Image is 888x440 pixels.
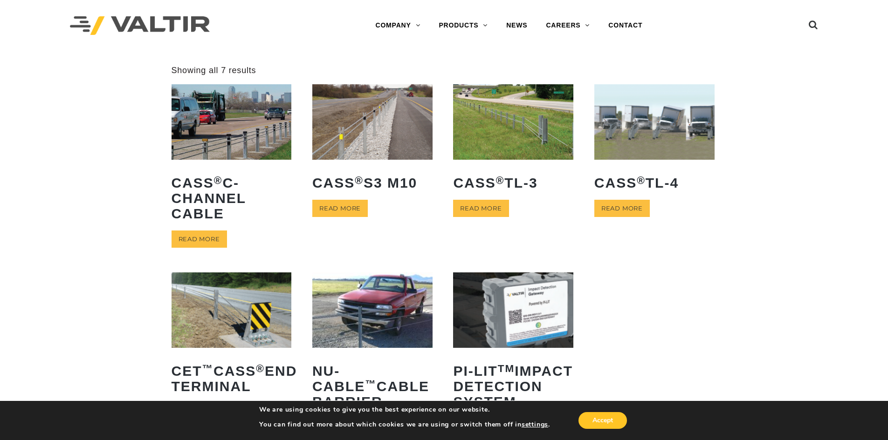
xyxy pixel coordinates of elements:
[498,363,515,374] sup: TM
[172,356,292,401] h2: CET CASS End Terminal
[578,412,627,429] button: Accept
[365,378,377,390] sup: ™
[453,272,573,416] a: PI-LITTMImpact Detection System
[172,65,256,76] p: Showing all 7 results
[172,272,292,400] a: CET™CASS®End Terminal
[312,200,368,217] a: Read more about “CASS® S3 M10”
[537,16,599,35] a: CAREERS
[594,84,715,197] a: CASS®TL-4
[453,356,573,416] h2: PI-LIT Impact Detection System
[312,272,433,416] a: NU-CABLE™Cable Barrier
[70,16,210,35] img: Valtir
[312,168,433,197] h2: CASS S3 M10
[594,168,715,197] h2: CASS TL-4
[172,84,292,228] a: CASS®C-Channel Cable
[594,200,650,217] a: Read more about “CASS® TL-4”
[172,230,227,248] a: Read more about “CASS® C-Channel Cable”
[366,16,429,35] a: COMPANY
[429,16,497,35] a: PRODUCTS
[453,84,573,197] a: CASS®TL-3
[497,16,537,35] a: NEWS
[453,200,509,217] a: Read more about “CASS® TL-3”
[202,363,214,374] sup: ™
[496,175,505,186] sup: ®
[312,356,433,416] h2: NU-CABLE Cable Barrier
[259,406,550,414] p: We are using cookies to give you the best experience on our website.
[256,363,265,374] sup: ®
[355,175,364,186] sup: ®
[259,420,550,429] p: You can find out more about which cookies we are using or switch them off in .
[637,175,646,186] sup: ®
[214,175,223,186] sup: ®
[172,168,292,228] h2: CASS C-Channel Cable
[522,420,548,429] button: settings
[453,168,573,197] h2: CASS TL-3
[312,84,433,197] a: CASS®S3 M10
[599,16,652,35] a: CONTACT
